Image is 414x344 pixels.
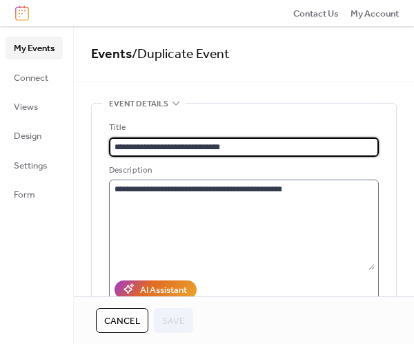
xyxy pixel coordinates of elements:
[96,308,148,333] button: Cancel
[140,283,187,297] div: AI Assistant
[6,183,63,205] a: Form
[109,121,376,135] div: Title
[14,129,41,143] span: Design
[6,95,63,117] a: Views
[115,280,197,298] button: AI Assistant
[15,6,29,21] img: logo
[14,41,55,55] span: My Events
[351,6,399,20] a: My Account
[14,100,38,114] span: Views
[6,154,63,176] a: Settings
[109,97,168,111] span: Event details
[132,41,230,67] span: / Duplicate Event
[6,66,63,88] a: Connect
[6,124,63,146] a: Design
[14,159,47,173] span: Settings
[91,41,132,67] a: Events
[293,6,339,20] a: Contact Us
[104,314,140,328] span: Cancel
[6,37,63,59] a: My Events
[14,71,48,85] span: Connect
[109,164,376,178] div: Description
[14,188,35,202] span: Form
[351,7,399,21] span: My Account
[293,7,339,21] span: Contact Us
